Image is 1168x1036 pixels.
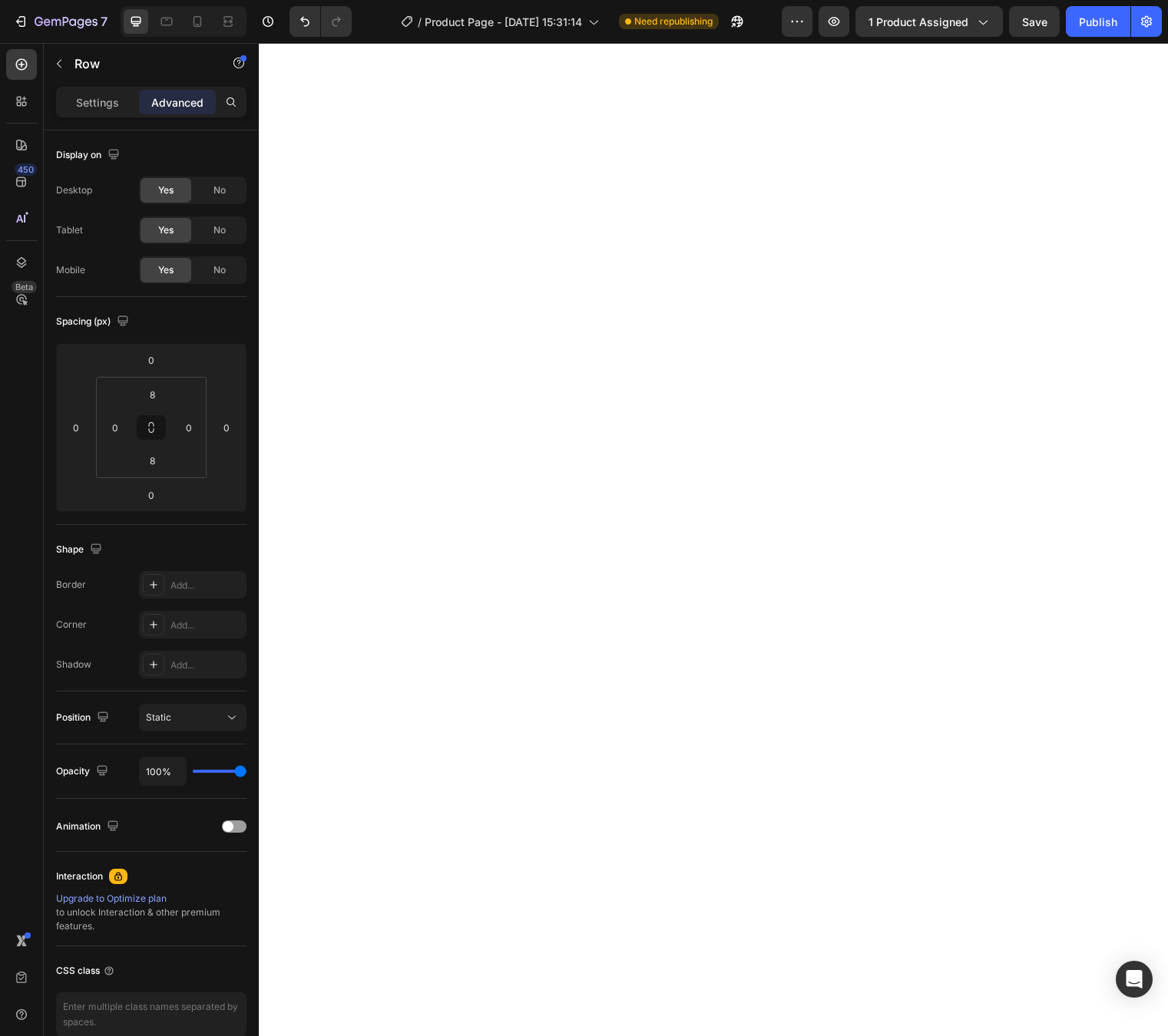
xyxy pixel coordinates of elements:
[158,183,174,197] span: Yes
[56,618,87,632] div: Corner
[1079,14,1117,30] div: Publish
[56,539,105,560] div: Shape
[56,223,83,237] div: Tablet
[56,263,85,277] div: Mobile
[56,817,122,837] div: Animation
[56,578,86,592] div: Border
[15,163,37,176] div: 450
[290,6,352,37] div: Undo/Redo
[213,263,226,277] span: No
[56,658,91,671] div: Shadow
[213,183,226,197] span: No
[1116,961,1153,998] div: Open Intercom Messenger
[56,761,111,782] div: Opacity
[855,6,1003,37] button: 1 product assigned
[213,223,226,237] span: No
[65,416,88,439] input: 0
[170,658,243,672] div: Add...
[170,619,243,632] div: Add...
[215,416,238,439] input: 0
[74,54,205,73] p: Row
[56,892,247,933] div: to unlock Interaction & other premium features.
[137,383,167,406] input: 8px
[1009,6,1060,37] button: Save
[151,94,203,111] p: Advanced
[158,263,174,277] span: Yes
[12,281,37,293] div: Beta
[137,449,167,472] input: 8px
[56,964,115,978] div: CSS class
[146,711,171,723] span: Static
[101,12,108,31] p: 7
[56,312,132,332] div: Spacing (px)
[418,14,422,30] span: /
[6,6,114,37] button: 7
[425,14,582,30] span: Product Page - [DATE] 15:31:14
[259,43,1168,1036] iframe: Design area
[869,14,968,30] span: 1 product assigned
[76,94,119,111] p: Settings
[136,348,167,371] input: 0
[140,757,186,785] input: Auto
[104,416,127,439] input: 0px
[56,869,103,883] div: Interaction
[177,416,200,439] input: 0px
[136,483,167,506] input: 0
[56,892,247,906] div: Upgrade to Optimize plan
[1066,6,1130,37] button: Publish
[1022,15,1047,28] span: Save
[56,183,92,197] div: Desktop
[56,708,112,728] div: Position
[158,223,174,237] span: Yes
[56,145,123,166] div: Display on
[139,704,247,731] button: Static
[170,579,243,592] div: Add...
[634,15,713,28] span: Need republishing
